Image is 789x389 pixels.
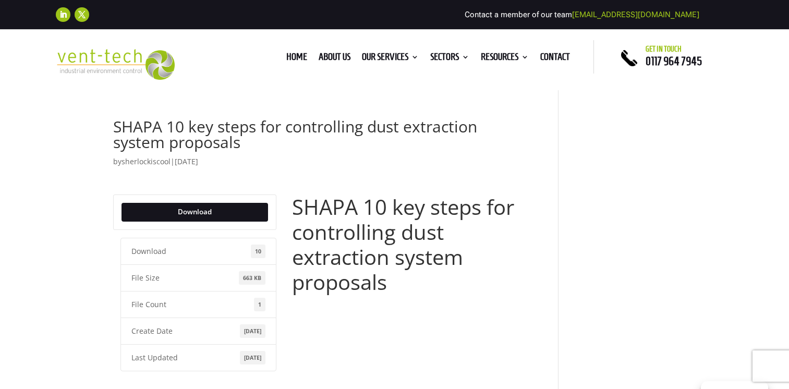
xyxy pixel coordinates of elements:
[430,53,469,65] a: Sectors
[319,53,350,65] a: About us
[120,318,277,345] li: Create Date
[75,7,89,22] a: Follow on X
[122,156,171,166] a: sherlockiscool
[240,324,266,338] span: [DATE]
[120,264,277,291] li: File Size
[362,53,419,65] a: Our Services
[120,291,277,318] li: File Count
[56,49,175,80] img: 2023-09-27T08_35_16.549ZVENT-TECH---Clear-background
[239,271,266,285] span: 663 KB
[122,203,269,222] a: Download
[56,7,70,22] a: Follow on LinkedIn
[120,344,277,371] li: Last Updated
[113,155,528,176] p: by |
[286,53,307,65] a: Home
[465,10,699,19] span: Contact a member of our team
[251,245,266,258] span: 10
[292,194,527,300] h1: SHAPA 10 key steps for controlling dust extraction system proposals
[175,156,198,166] span: [DATE]
[646,55,702,67] a: 0117 964 7945
[540,53,570,65] a: Contact
[572,10,699,19] a: [EMAIL_ADDRESS][DOMAIN_NAME]
[646,45,682,53] span: Get in touch
[254,298,266,311] span: 1
[240,351,266,364] span: [DATE]
[481,53,529,65] a: Resources
[113,119,528,155] h1: SHAPA 10 key steps for controlling dust extraction system proposals
[120,238,277,265] li: Download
